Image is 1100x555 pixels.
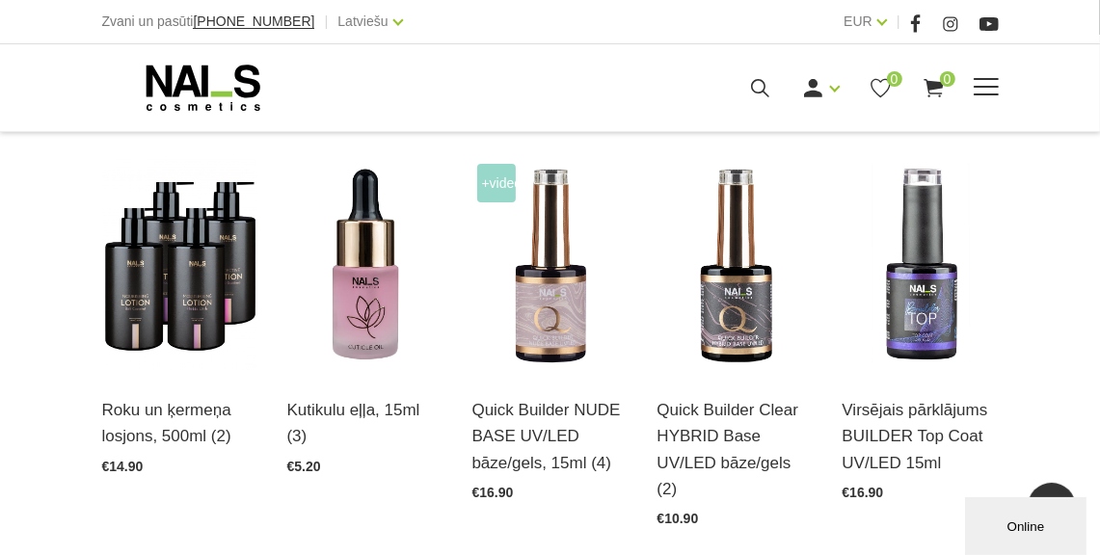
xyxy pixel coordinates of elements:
[657,159,814,374] img: Klientu iemīļotajai Rubber bāzei esam mainījuši nosaukumu uz Quick Builder Clear HYBRID Base UV/L...
[922,76,946,100] a: 0
[844,10,872,33] a: EUR
[940,71,955,87] span: 0
[193,14,314,29] a: [PHONE_NUMBER]
[102,159,258,374] img: BAROJOŠS roku un ķermeņa LOSJONSBALI COCONUT barojošs roku un ķermeņa losjons paredzēts jebkura t...
[287,397,443,449] a: Kutikulu eļļa, 15ml (3)
[472,397,629,476] a: Quick Builder NUDE BASE UV/LED bāze/gels, 15ml (4)
[472,159,629,374] img: Lieliskas noturības kamuflējošā bāze/gels, kas ir saudzīga pret dabīgo nagu un nebojā naga plātni...
[324,10,328,34] span: |
[477,164,516,202] span: +Video
[287,159,443,374] img: Mitrinoša, mīkstinoša un aromātiska kutikulas eļļa. Bagāta ar nepieciešamo omega-3, 6 un 9, kā ar...
[102,397,258,449] a: Roku un ķermeņa losjons, 500ml (2)
[657,511,699,526] span: €10.90
[337,10,388,33] a: Latviešu
[887,71,902,87] span: 0
[102,10,315,34] div: Zvani un pasūti
[843,397,999,476] a: Virsējais pārklājums BUILDER Top Coat UV/LED 15ml
[869,76,893,100] a: 0
[472,485,514,500] span: €16.90
[102,459,144,474] span: €14.90
[843,485,884,500] span: €16.90
[965,493,1090,555] iframe: chat widget
[843,159,999,374] img: Builder Top virsējais pārklājums bez lipīgā slāņa gellakas/gela pārklājuma izlīdzināšanai un nost...
[657,397,814,502] a: Quick Builder Clear HYBRID Base UV/LED bāze/gels (2)
[287,459,321,474] span: €5.20
[897,10,900,34] span: |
